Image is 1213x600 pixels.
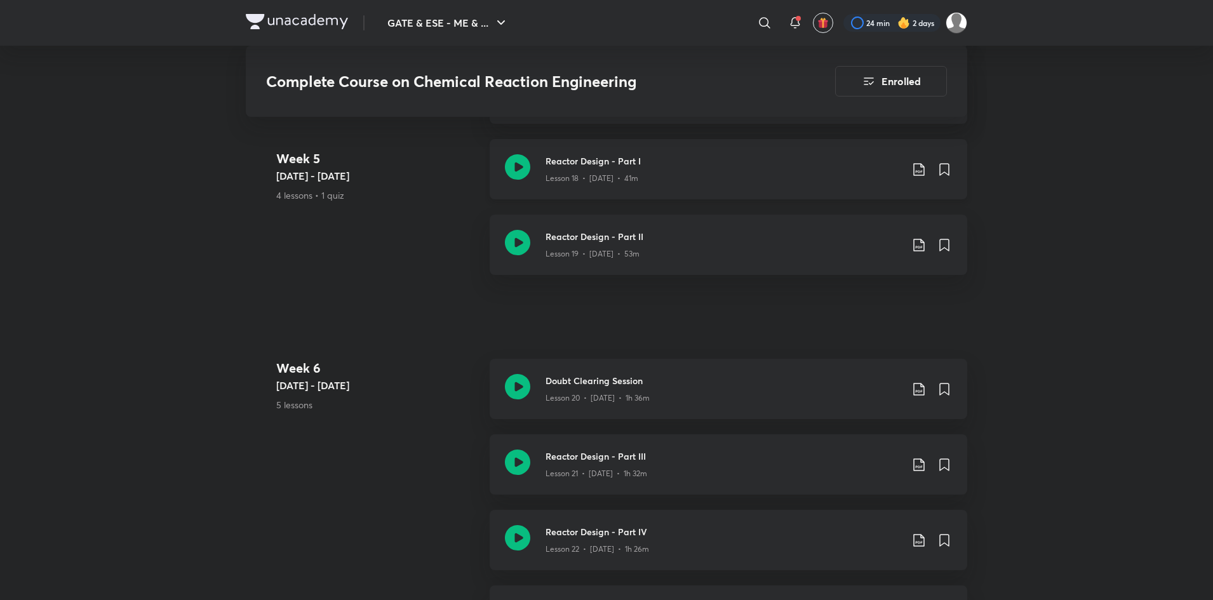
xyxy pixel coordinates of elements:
h3: Reactor Design - Part I [546,154,901,168]
img: Company Logo [246,14,348,29]
a: Reactor Design - Part IIILesson 21 • [DATE] • 1h 32m [490,434,967,510]
a: Doubt Clearing SessionLesson 20 • [DATE] • 1h 36m [490,359,967,434]
button: Enrolled [835,66,947,97]
p: 4 lessons • 1 quiz [276,189,479,202]
p: Lesson 18 • [DATE] • 41m [546,173,638,184]
p: Lesson 22 • [DATE] • 1h 26m [546,543,649,555]
a: Reactor Design - Part IVLesson 22 • [DATE] • 1h 26m [490,510,967,585]
button: avatar [813,13,833,33]
a: Reactor Design - Part ILesson 18 • [DATE] • 41m [490,139,967,215]
p: 5 lessons [276,398,479,411]
p: Lesson 19 • [DATE] • 53m [546,248,640,260]
a: Reactor Design - Part IILesson 19 • [DATE] • 53m [490,215,967,290]
p: Lesson 20 • [DATE] • 1h 36m [546,392,650,404]
a: Company Logo [246,14,348,32]
h5: [DATE] - [DATE] [276,168,479,183]
img: avatar [817,17,829,29]
img: Prakhar Mishra [946,12,967,34]
h3: Doubt Clearing Session [546,374,901,387]
button: GATE & ESE - ME & ... [380,10,516,36]
h5: [DATE] - [DATE] [276,378,479,393]
img: streak [897,17,910,29]
p: Lesson 21 • [DATE] • 1h 32m [546,468,647,479]
h3: Reactor Design - Part III [546,450,901,463]
h3: Complete Course on Chemical Reaction Engineering [266,72,763,91]
h4: Week 6 [276,359,479,378]
h3: Reactor Design - Part II [546,230,901,243]
h3: Reactor Design - Part IV [546,525,901,538]
h4: Week 5 [276,149,479,168]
